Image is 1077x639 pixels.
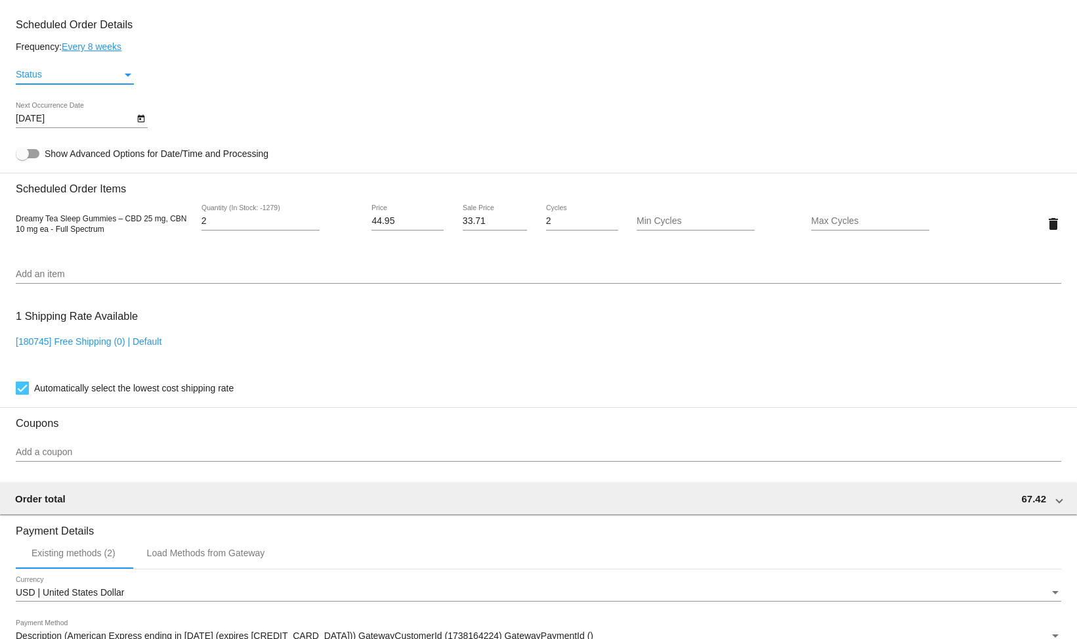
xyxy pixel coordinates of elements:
h3: Scheduled Order Items [16,173,1061,195]
span: Order total [15,493,66,504]
h3: 1 Shipping Rate Available [16,302,138,330]
mat-icon: delete [1045,216,1061,232]
span: USD | United States Dollar [16,587,124,598]
h3: Coupons [16,407,1061,430]
span: Show Advanced Options for Date/Time and Processing [45,147,268,160]
span: Status [16,69,42,79]
input: Max Cycles [811,216,929,227]
input: Quantity (In Stock: -1279) [201,216,320,227]
button: Open calendar [134,111,148,125]
mat-select: Status [16,70,134,80]
span: Automatically select the lowest cost shipping rate [34,380,234,396]
span: Dreamy Tea Sleep Gummies – CBD 25 mg, CBN 10 mg ea - Full Spectrum [16,214,187,234]
h3: Scheduled Order Details [16,18,1061,31]
a: [180745] Free Shipping (0) | Default [16,336,161,347]
input: Cycles [546,216,618,227]
a: Every 8 weeks [62,41,121,52]
span: 67.42 [1021,493,1046,504]
div: Existing methods (2) [32,548,116,558]
input: Price [371,216,444,227]
h3: Payment Details [16,515,1061,537]
mat-select: Currency [16,588,1061,598]
input: Add a coupon [16,447,1061,458]
input: Sale Price [463,216,527,227]
div: Load Methods from Gateway [147,548,265,558]
input: Add an item [16,269,1061,280]
div: Frequency: [16,41,1061,52]
input: Next Occurrence Date [16,114,134,124]
input: Min Cycles [637,216,755,227]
